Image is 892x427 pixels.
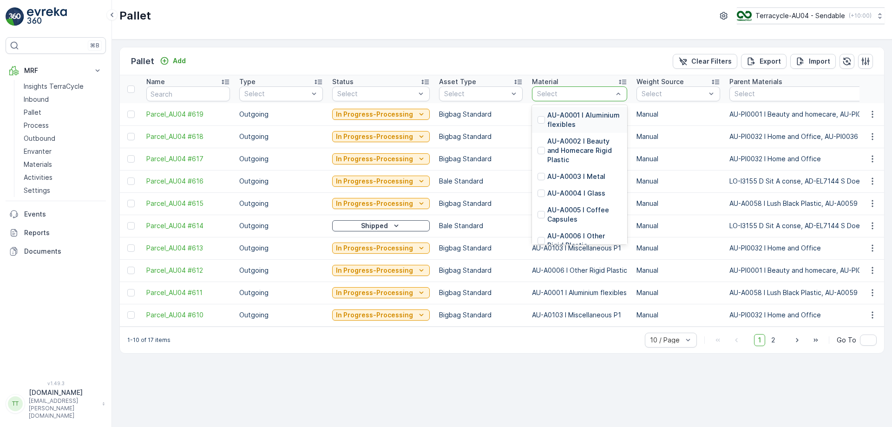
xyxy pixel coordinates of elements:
[336,243,413,253] p: In Progress-Processing
[6,61,106,80] button: MRF
[336,199,413,208] p: In Progress-Processing
[332,220,430,231] button: Shipped
[332,243,430,254] button: In Progress-Processing
[156,55,190,66] button: Add
[146,243,230,253] a: Parcel_AU04 #613
[332,265,430,276] button: In Progress-Processing
[127,311,135,319] div: Toggle Row Selected
[20,132,106,145] a: Outbound
[767,334,780,346] span: 2
[131,55,154,68] p: Pallet
[6,388,106,420] button: TT[DOMAIN_NAME][EMAIL_ADDRESS][PERSON_NAME][DOMAIN_NAME]
[332,131,430,142] button: In Progress-Processing
[24,186,50,195] p: Settings
[235,192,328,215] td: Outgoing
[244,89,308,99] p: Select
[849,12,872,20] p: ( +10:00 )
[146,199,230,208] a: Parcel_AU04 #615
[235,103,328,125] td: Outgoing
[146,266,230,275] a: Parcel_AU04 #612
[6,381,106,386] span: v 1.49.3
[127,336,171,344] p: 1-10 of 17 items
[146,288,230,297] a: Parcel_AU04 #611
[760,57,781,66] p: Export
[27,7,67,26] img: logo_light-DOdMpM7g.png
[146,86,230,101] input: Search
[20,93,106,106] a: Inbound
[632,170,725,192] td: Manual
[434,148,527,170] td: Bigbag Standard
[235,304,328,326] td: Outgoing
[20,158,106,171] a: Materials
[24,147,52,156] p: Envanter
[332,198,430,209] button: In Progress-Processing
[632,192,725,215] td: Manual
[434,259,527,282] td: Bigbag Standard
[127,177,135,185] div: Toggle Row Selected
[809,57,830,66] p: Import
[146,154,230,164] span: Parcel_AU04 #617
[434,237,527,259] td: Bigbag Standard
[6,7,24,26] img: logo
[24,82,84,91] p: Insights TerraCycle
[691,57,732,66] p: Clear Filters
[434,282,527,304] td: Bigbag Standard
[332,77,354,86] p: Status
[20,145,106,158] a: Envanter
[235,148,328,170] td: Outgoing
[532,77,558,86] p: Material
[434,170,527,192] td: Bale Standard
[527,259,632,282] td: AU-A0006 I Other Rigid Plastic
[336,266,413,275] p: In Progress-Processing
[434,103,527,125] td: Bigbag Standard
[235,237,328,259] td: Outgoing
[547,111,622,129] p: AU-A0001 I Aluminium flexibles
[146,310,230,320] a: Parcel_AU04 #610
[20,80,106,93] a: Insights TerraCycle
[146,221,230,230] span: Parcel_AU04 #614
[361,221,388,230] p: Shipped
[527,192,632,215] td: AU-A0001 I Aluminium flexibles
[527,282,632,304] td: AU-A0001 I Aluminium flexibles
[755,11,845,20] p: Terracycle-AU04 - Sendable
[127,244,135,252] div: Toggle Row Selected
[527,304,632,326] td: AU-A0103 I Miscellaneous P1
[173,56,186,66] p: Add
[6,205,106,223] a: Events
[20,184,106,197] a: Settings
[537,89,613,99] p: Select
[24,210,102,219] p: Events
[336,177,413,186] p: In Progress-Processing
[527,237,632,259] td: AU-A0103 I Miscellaneous P1
[24,173,52,182] p: Activities
[754,334,765,346] span: 1
[336,288,413,297] p: In Progress-Processing
[20,171,106,184] a: Activities
[434,125,527,148] td: Bigbag Standard
[24,247,102,256] p: Documents
[235,282,328,304] td: Outgoing
[336,132,413,141] p: In Progress-Processing
[737,11,752,21] img: terracycle_logo.png
[235,215,328,237] td: Outgoing
[127,155,135,163] div: Toggle Row Selected
[332,309,430,321] button: In Progress-Processing
[90,42,99,49] p: ⌘B
[146,77,165,86] p: Name
[146,177,230,186] a: Parcel_AU04 #616
[235,259,328,282] td: Outgoing
[632,282,725,304] td: Manual
[632,304,725,326] td: Manual
[527,170,632,192] td: AU-A9999 I Cardboard
[632,237,725,259] td: Manual
[439,77,476,86] p: Asset Type
[527,125,632,148] td: AU-A0069 I Styrofoam
[146,110,230,119] a: Parcel_AU04 #619
[527,148,632,170] td: AU-A0103 I Miscellaneous P1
